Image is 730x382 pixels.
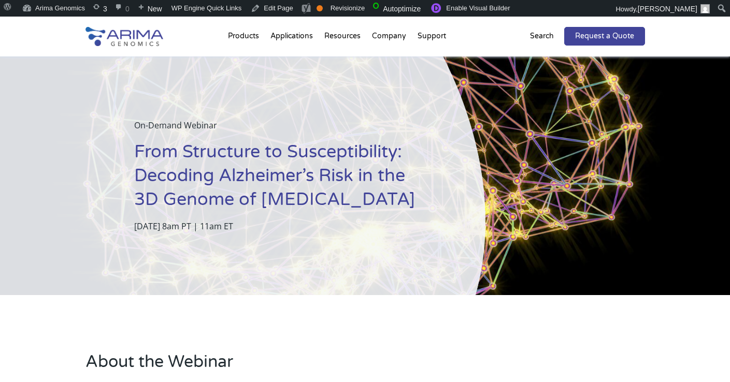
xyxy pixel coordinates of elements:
[85,350,645,381] h2: About the Webinar
[564,27,645,46] a: Request a Quote
[134,140,434,219] h1: From Structure to Susceptibility: Decoding Alzheimer’s Risk in the 3D Genome of [MEDICAL_DATA]
[530,30,554,43] p: Search
[317,5,323,11] div: OK
[134,219,434,233] p: [DATE] 8am PT | 11am ET
[85,27,163,46] img: Arima-Genomics-logo
[638,5,697,13] span: [PERSON_NAME]
[134,119,434,140] p: On-Demand Webinar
